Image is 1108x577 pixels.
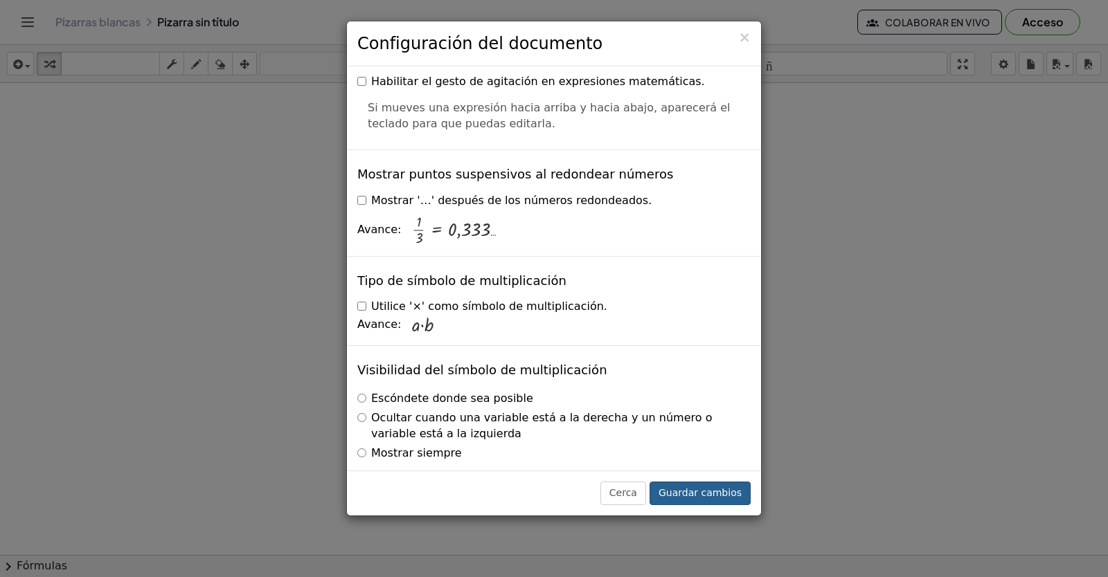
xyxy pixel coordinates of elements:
[357,302,366,311] input: Utilice '×' como símbolo de multiplicación.
[357,34,602,53] font: Configuración del documento
[371,194,652,207] font: Mostrar '…' después de los números redondeados.
[357,318,401,331] font: Avance:
[368,101,731,130] font: Si mueves una expresión hacia arriba y hacia abajo, aparecerá el teclado para que puedas editarla.
[371,411,712,440] font: Ocultar cuando una variable está a la derecha y un número o variable está a la izquierda
[357,394,366,403] input: Escóndete donde sea posible
[357,363,607,377] font: Visibilidad del símbolo de multiplicación
[371,75,705,88] font: Habilitar el gesto de agitación en expresiones matemáticas.
[650,482,751,505] button: Guardar cambios
[371,300,607,313] font: Utilice '×' como símbolo de multiplicación.
[357,413,366,422] input: Ocultar cuando una variable está a la derecha y un número o variable está a la izquierda
[357,167,673,181] font: Mostrar puntos suspensivos al redondear números
[357,273,566,288] font: Tipo de símbolo de multiplicación
[659,487,742,498] font: Guardar cambios
[357,196,366,205] input: Mostrar '…' después de los números redondeados.
[600,482,646,505] button: Cerca
[357,223,401,236] font: Avance:
[371,392,533,405] font: Escóndete donde sea posible
[609,487,637,498] font: Cerca
[738,29,751,46] font: ×
[738,30,751,45] button: Cerca
[357,448,366,457] input: Mostrar siempre
[357,77,366,86] input: Habilitar el gesto de agitación en expresiones matemáticas.
[371,446,462,459] font: Mostrar siempre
